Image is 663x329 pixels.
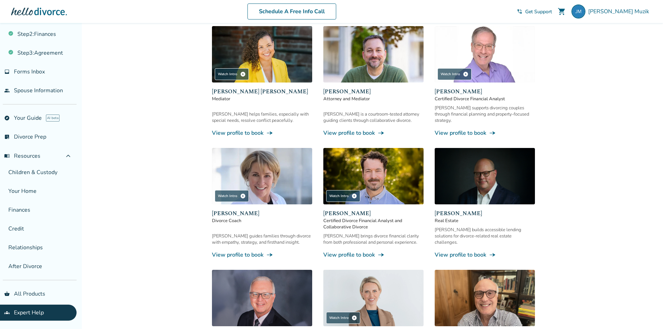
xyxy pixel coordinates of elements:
[4,152,40,160] span: Resources
[588,8,652,15] span: [PERSON_NAME] Muzik
[435,209,535,218] span: [PERSON_NAME]
[14,68,45,76] span: Forms Inbox
[352,315,357,321] span: play_circle
[435,218,535,224] span: Real Estate
[212,270,312,326] img: David Smith
[323,218,424,230] span: Certified Divorce Financial Analyst and Collaborative Divorce
[323,111,424,124] div: [PERSON_NAME] is a courtroom-tested attorney guiding clients through collaborative divorce.
[212,251,312,259] a: View profile to bookline_end_arrow_notch
[240,71,246,77] span: play_circle
[435,129,535,137] a: View profile to bookline_end_arrow_notch
[378,130,385,136] span: line_end_arrow_notch
[4,69,10,75] span: inbox
[489,251,496,258] span: line_end_arrow_notch
[4,115,10,121] span: explore
[212,233,312,245] div: [PERSON_NAME] guides families through divorce with empathy, strategy, and firsthand insight.
[558,7,566,16] span: shopping_cart
[435,105,535,124] div: [PERSON_NAME] supports divorcing couples through financial planning and property-focused strategy.
[323,233,424,245] div: [PERSON_NAME] brings divorce financial clarity from both professional and personal experience.
[323,209,424,218] span: [PERSON_NAME]
[435,251,535,259] a: View profile to bookline_end_arrow_notch
[215,190,249,202] div: Watch Intro
[323,87,424,96] span: [PERSON_NAME]
[435,148,535,204] img: Chris Freemott
[4,134,10,140] span: list_alt_check
[212,148,312,204] img: Kim Goodman
[46,115,60,122] span: AI beta
[435,96,535,102] span: Certified Divorce Financial Analyst
[4,310,10,315] span: groups
[215,68,249,80] div: Watch Intro
[326,312,360,324] div: Watch Intro
[517,8,552,15] a: phone_in_talkGet Support
[212,87,312,96] span: [PERSON_NAME] [PERSON_NAME]
[378,251,385,258] span: line_end_arrow_notch
[517,9,522,14] span: phone_in_talk
[435,270,535,326] img: Michael Hiller
[212,209,312,218] span: [PERSON_NAME]
[463,71,468,77] span: play_circle
[435,87,535,96] span: [PERSON_NAME]
[266,130,273,136] span: line_end_arrow_notch
[266,251,273,258] span: line_end_arrow_notch
[212,96,312,102] span: Mediator
[323,270,424,326] img: Melissa Wheeler Hoff
[525,8,552,15] span: Get Support
[212,111,312,124] div: [PERSON_NAME] helps families, especially with special needs, resolve conflict peacefully.
[628,296,663,329] iframe: Chat Widget
[240,193,246,199] span: play_circle
[437,68,472,80] div: Watch Intro
[212,218,312,224] span: Divorce Coach
[571,5,585,18] img: mjmuzik1234@gmail.com
[489,130,496,136] span: line_end_arrow_notch
[4,153,10,159] span: menu_book
[323,148,424,204] img: John Duffy
[64,152,72,160] span: expand_less
[323,26,424,83] img: Neil Forester
[323,96,424,102] span: Attorney and Mediator
[4,291,10,297] span: shopping_basket
[323,129,424,137] a: View profile to bookline_end_arrow_notch
[352,193,357,199] span: play_circle
[212,26,312,83] img: Claudia Brown Coulter
[212,129,312,137] a: View profile to bookline_end_arrow_notch
[435,227,535,245] div: [PERSON_NAME] builds accessible lending solutions for divorce-related real estate challenges.
[4,88,10,93] span: people
[247,3,336,19] a: Schedule A Free Info Call
[435,26,535,83] img: Jeff Landers
[323,251,424,259] a: View profile to bookline_end_arrow_notch
[326,190,360,202] div: Watch Intro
